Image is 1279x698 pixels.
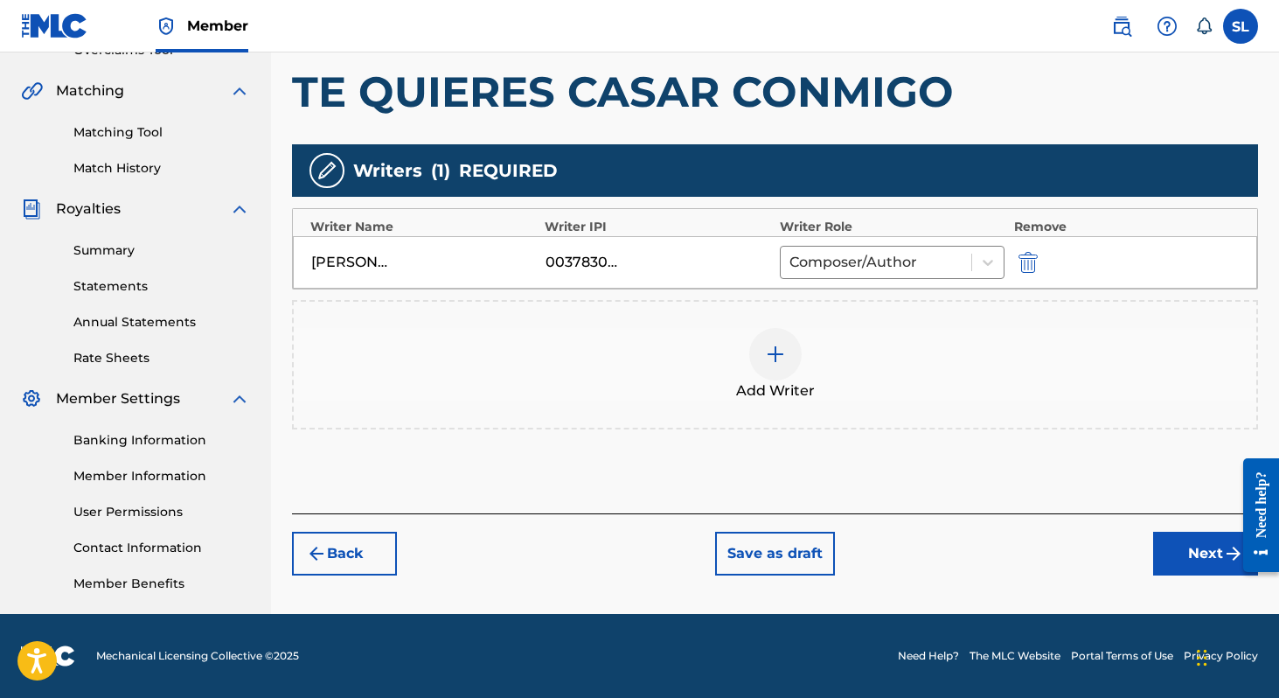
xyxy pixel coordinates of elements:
a: Member Information [73,467,250,485]
span: Add Writer [736,380,815,401]
span: REQUIRED [459,157,558,184]
img: logo [21,646,75,667]
img: expand [229,199,250,220]
span: Matching [56,80,124,101]
h1: TE QUIERES CASAR CONMIGO [292,66,1258,118]
div: User Menu [1223,9,1258,44]
img: 12a2ab48e56ec057fbd8.svg [1018,252,1038,273]
span: Writers [353,157,422,184]
a: Portal Terms of Use [1071,648,1173,664]
iframe: Resource Center [1230,445,1279,586]
div: Widget de chat [1192,614,1279,698]
img: MLC Logo [21,13,88,38]
a: Summary [73,241,250,260]
img: Matching [21,80,43,101]
img: add [765,344,786,365]
img: expand [229,80,250,101]
img: Top Rightsholder [156,16,177,37]
button: Save as draft [715,532,835,576]
div: Writer Role [780,218,1005,236]
a: Match History [73,159,250,178]
button: Back [292,532,397,576]
div: Writer IPI [545,218,770,236]
img: writers [316,160,337,181]
a: Matching Tool [73,123,250,142]
a: Contact Information [73,539,250,557]
a: Privacy Policy [1184,648,1258,664]
div: Arrastrar [1197,632,1207,684]
img: 7ee5dd4eb1f8a8e3ef2f.svg [306,543,327,564]
div: Writer Name [310,218,536,236]
a: Annual Statements [73,313,250,332]
button: Next [1153,532,1258,576]
a: Member Benefits [73,575,250,593]
a: User Permissions [73,503,250,521]
div: Help [1150,9,1185,44]
a: Public Search [1104,9,1139,44]
span: Royalties [56,199,121,220]
div: Remove [1014,218,1240,236]
a: Banking Information [73,431,250,450]
a: Statements [73,277,250,296]
span: ( 1 ) [431,157,450,184]
a: Need Help? [898,648,959,664]
iframe: Chat Widget [1192,614,1279,698]
img: Member Settings [21,388,42,409]
img: Royalties [21,199,42,220]
span: Mechanical Licensing Collective © 2025 [96,648,299,664]
div: Notifications [1195,17,1213,35]
img: help [1157,16,1178,37]
img: expand [229,388,250,409]
span: Member [187,16,248,36]
span: Member Settings [56,388,180,409]
a: The MLC Website [970,648,1060,664]
a: Rate Sheets [73,349,250,367]
img: search [1111,16,1132,37]
img: f7272a7cc735f4ea7f67.svg [1223,543,1244,564]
